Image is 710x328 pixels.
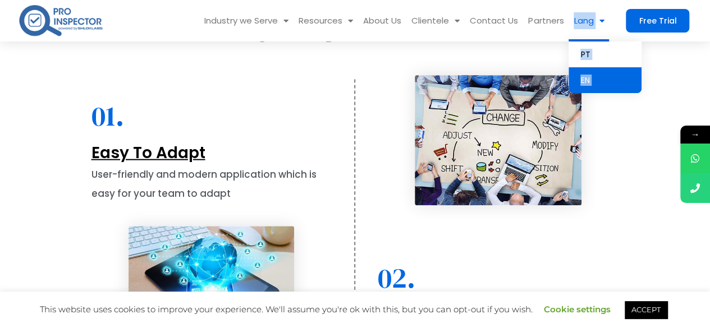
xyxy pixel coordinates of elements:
a: EN [569,67,642,93]
a: Cookie settings [544,304,611,315]
img: pro-inspector-logo [18,3,104,38]
h2: 02. [378,264,619,292]
ul: Lang [569,41,642,93]
a: PT [569,41,642,67]
span: Free Trial [639,17,676,25]
img: EasyToAdapt [415,76,581,206]
a: Free Trial [626,9,689,33]
span: This website uses cookies to improve your experience. We'll assume you're ok with this, but you c... [40,304,670,315]
p: User-friendly and modern application which is easy for your team to adapt [91,165,332,203]
a: ACCEPT [625,301,667,318]
span: → [680,126,710,144]
h2: 01. [91,102,332,130]
span: Easy to adapt [91,142,205,164]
